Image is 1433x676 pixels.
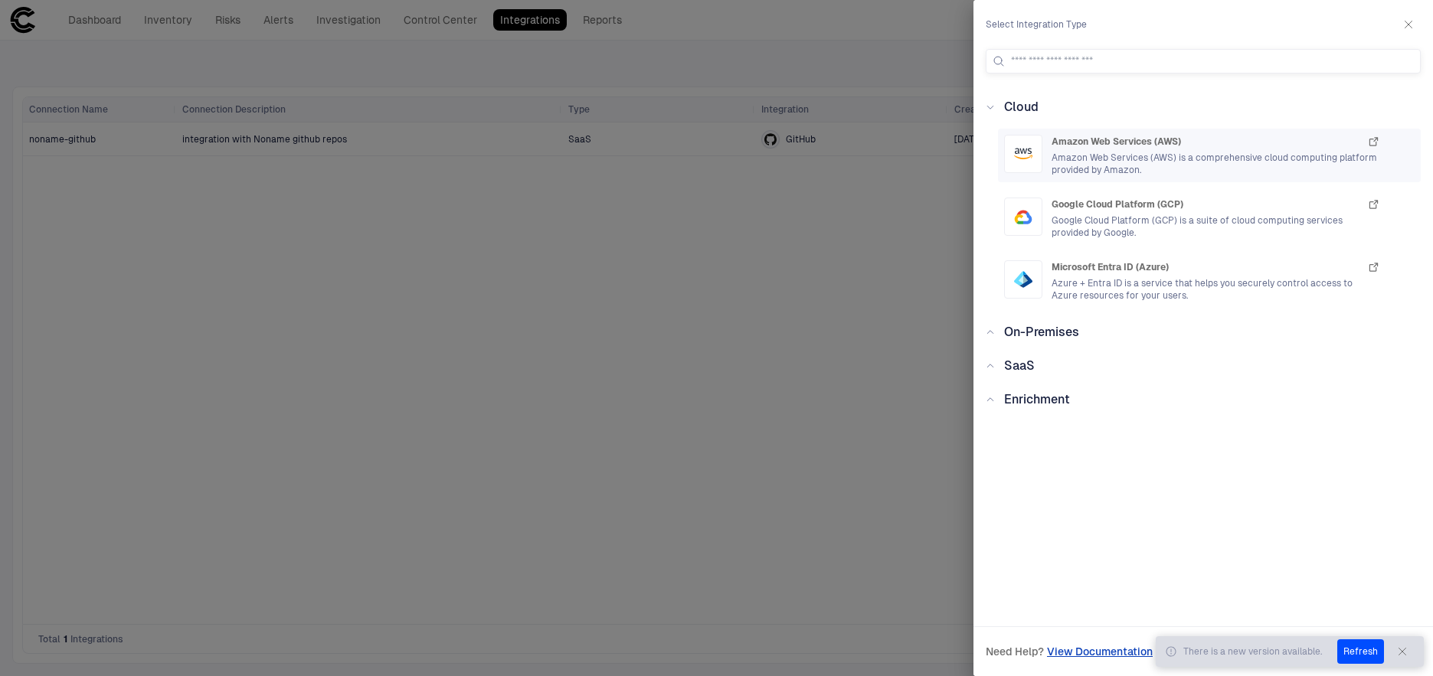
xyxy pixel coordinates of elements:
[986,390,1421,409] div: Enrichment
[1183,639,1384,664] div: There is a new version available.
[1047,642,1153,661] a: View Documentation
[1014,145,1032,163] div: AWS
[1004,100,1039,114] span: Cloud
[1014,270,1032,289] div: Entra ID
[1052,198,1183,211] span: Google Cloud Platform (GCP)
[986,357,1421,375] div: SaaS
[1047,645,1153,658] span: View Documentation
[986,98,1421,116] div: Cloud
[1052,214,1380,239] span: Google Cloud Platform (GCP) is a suite of cloud computing services provided by Google.
[1052,261,1169,273] span: Microsoft Entra ID (Azure)
[1014,207,1032,226] div: Google Cloud
[1052,152,1380,176] span: Amazon Web Services (AWS) is a comprehensive cloud computing platform provided by Amazon.
[986,18,1087,31] span: Select Integration Type
[1004,358,1035,373] span: SaaS
[1004,325,1079,339] span: On-Premises
[1052,277,1380,302] span: Azure + Entra ID is a service that helps you securely control access to Azure resources for your ...
[986,323,1421,341] div: On-Premises
[986,645,1044,658] span: Need Help?
[1337,639,1384,664] button: Refresh
[1004,392,1070,407] span: Enrichment
[1052,136,1181,148] span: Amazon Web Services (AWS)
